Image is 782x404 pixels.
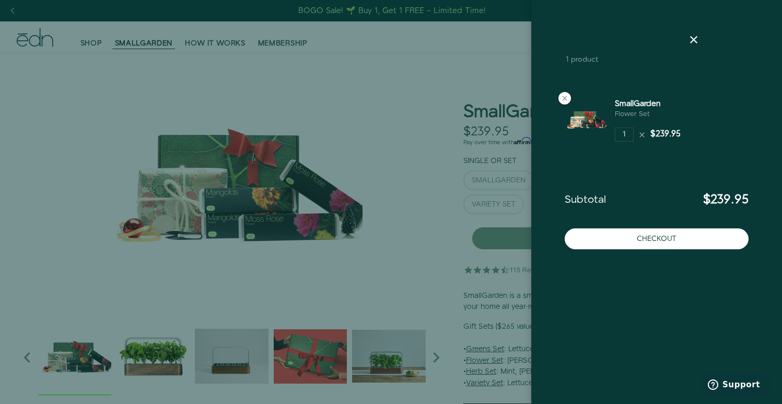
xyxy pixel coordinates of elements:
[615,98,661,109] a: SmallGarden
[565,98,606,140] img: SmallGarden - Flower Set
[566,33,623,52] a: Cart
[571,54,598,65] span: product
[565,194,606,206] span: Subtotal
[566,54,569,65] span: 1
[615,109,661,119] div: Flower Set
[565,228,749,249] button: Checkout
[701,373,772,399] iframe: Opens a widget where you can find more information
[650,129,681,141] div: $239.95
[703,191,749,209] span: $239.95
